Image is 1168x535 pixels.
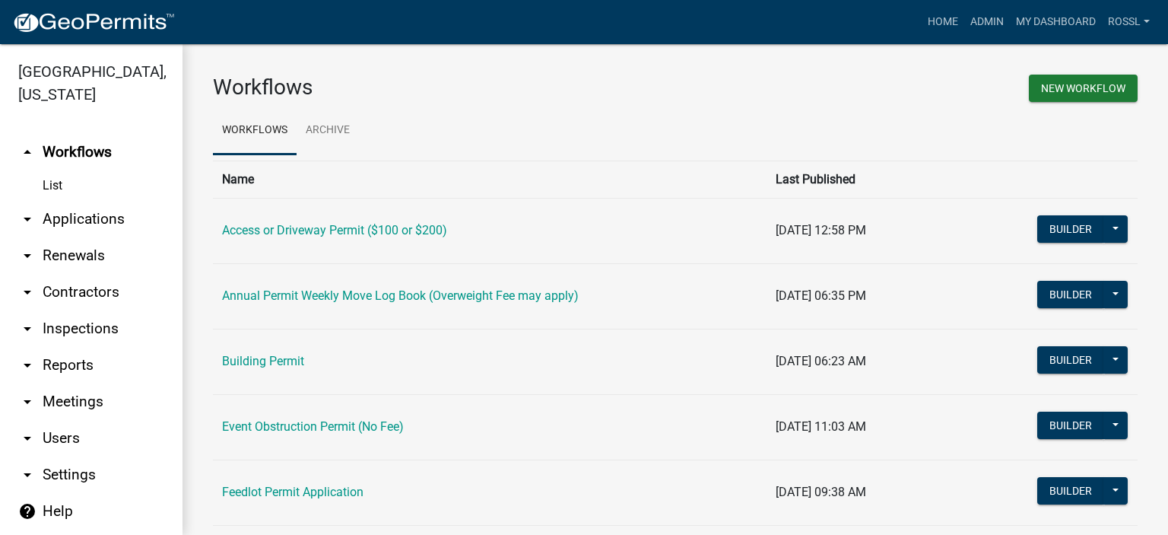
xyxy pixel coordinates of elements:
i: arrow_drop_up [18,143,36,161]
button: Builder [1037,281,1104,308]
span: [DATE] 06:23 AM [776,354,866,368]
i: arrow_drop_down [18,210,36,228]
button: Builder [1037,346,1104,374]
button: Builder [1037,412,1104,439]
a: Feedlot Permit Application [222,485,363,499]
a: Workflows [213,107,297,155]
button: Builder [1037,477,1104,505]
i: help [18,502,36,521]
a: Access or Driveway Permit ($100 or $200) [222,223,447,237]
a: Annual Permit Weekly Move Log Book (Overweight Fee may apply) [222,288,579,303]
a: Building Permit [222,354,304,368]
a: RossL [1102,8,1156,37]
a: Archive [297,107,359,155]
span: [DATE] 06:35 PM [776,288,866,303]
a: My Dashboard [1010,8,1102,37]
button: Builder [1037,215,1104,243]
span: [DATE] 09:38 AM [776,485,866,499]
a: Event Obstruction Permit (No Fee) [222,419,404,434]
span: [DATE] 12:58 PM [776,223,866,237]
i: arrow_drop_down [18,356,36,374]
i: arrow_drop_down [18,283,36,301]
i: arrow_drop_down [18,393,36,411]
a: Home [922,8,964,37]
i: arrow_drop_down [18,466,36,484]
span: [DATE] 11:03 AM [776,419,866,434]
i: arrow_drop_down [18,247,36,265]
i: arrow_drop_down [18,429,36,447]
h3: Workflows [213,75,664,100]
button: New Workflow [1029,75,1138,102]
th: Last Published [766,161,1004,198]
i: arrow_drop_down [18,320,36,338]
th: Name [213,161,766,198]
a: Admin [964,8,1010,37]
